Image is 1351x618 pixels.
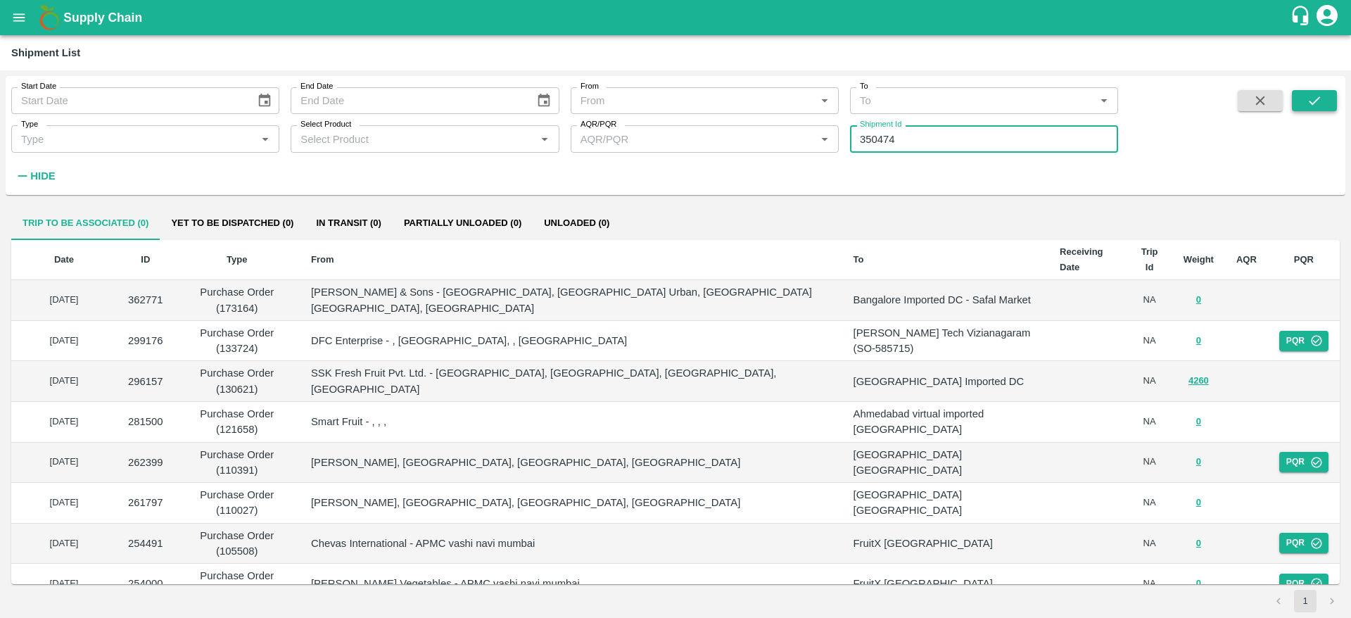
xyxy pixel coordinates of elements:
p: FruitX [GEOGRAPHIC_DATA] [854,576,1038,591]
button: 4260 [1188,373,1209,389]
b: Supply Chain [63,11,142,25]
button: 0 [1196,536,1201,552]
button: Trip to be associated (0) [11,206,160,240]
b: Receiving Date [1060,246,1103,272]
p: 254491 [128,536,163,551]
label: AQR/PQR [581,119,616,130]
p: 299176 [128,333,163,348]
p: [GEOGRAPHIC_DATA] Imported DC [854,374,1038,389]
div: customer-support [1290,5,1314,30]
td: [DATE] [11,402,117,443]
b: Weight [1184,254,1214,265]
b: To [854,254,864,265]
input: End Date [291,87,525,114]
input: Start Date [11,87,246,114]
p: 262399 [128,455,163,470]
input: To [854,92,1091,110]
b: Date [54,254,74,265]
p: Purchase Order (105173) [186,568,288,600]
label: Type [21,119,38,130]
button: Open [1095,92,1113,110]
button: Open [535,130,554,148]
td: NA [1127,443,1172,484]
input: From [575,92,811,110]
td: NA [1127,564,1172,605]
button: Open [816,92,834,110]
p: Ahmedabad virtual imported [GEOGRAPHIC_DATA] [854,406,1038,438]
td: [DATE] [11,564,117,605]
td: NA [1127,402,1172,443]
label: From [581,81,599,92]
p: Smart Fruit - , , , [311,414,831,429]
b: ID [141,254,150,265]
td: [DATE] [11,361,117,402]
div: Shipment List [11,44,80,62]
p: Purchase Order (121658) [186,406,288,438]
button: Yet to be dispatched (0) [160,206,305,240]
p: [GEOGRAPHIC_DATA] [GEOGRAPHIC_DATA] [854,447,1038,479]
td: NA [1127,524,1172,565]
div: account of current user [1314,3,1340,32]
td: [DATE] [11,483,117,524]
button: page 1 [1294,590,1317,612]
button: In transit (0) [305,206,392,240]
p: FruitX [GEOGRAPHIC_DATA] [854,536,1038,551]
p: Purchase Order (110391) [186,447,288,479]
button: Choose date [251,87,278,114]
input: Type [15,130,234,148]
input: AQR/PQR [575,130,793,148]
p: Bangalore Imported DC - Safal Market [854,292,1038,308]
p: Purchase Order (105508) [186,528,288,560]
b: Trip Id [1141,246,1158,272]
button: Hide [11,164,59,188]
p: [PERSON_NAME] & Sons - [GEOGRAPHIC_DATA], [GEOGRAPHIC_DATA] Urban, [GEOGRAPHIC_DATA] [GEOGRAPHIC_... [311,284,831,316]
p: Purchase Order (110027) [186,487,288,519]
b: From [311,254,334,265]
strong: Hide [30,170,55,182]
p: Purchase Order (130621) [186,365,288,397]
td: [DATE] [11,280,117,321]
label: Shipment Id [860,119,901,130]
p: 261797 [128,495,163,510]
label: End Date [300,81,333,92]
input: Select Product [295,130,531,148]
b: PQR [1294,254,1314,265]
label: Start Date [21,81,56,92]
button: Unloaded (0) [533,206,621,240]
p: [PERSON_NAME] Vegetables - APMC vashi navi mumbai [311,576,831,591]
button: 0 [1196,576,1201,592]
button: PQR [1279,533,1328,553]
p: [PERSON_NAME], [GEOGRAPHIC_DATA], [GEOGRAPHIC_DATA], [GEOGRAPHIC_DATA] [311,495,831,510]
button: PQR [1279,574,1328,594]
td: NA [1127,483,1172,524]
button: Open [816,130,834,148]
p: Purchase Order (173164) [186,284,288,316]
p: Purchase Order (133724) [186,325,288,357]
a: Supply Chain [63,8,1290,27]
p: Chevas International - APMC vashi navi mumbai [311,536,831,551]
button: 0 [1196,454,1201,470]
b: AQR [1236,254,1257,265]
button: Partially Unloaded (0) [393,206,533,240]
button: Open [256,130,274,148]
button: 0 [1196,292,1201,308]
button: open drawer [3,1,35,34]
p: 254000 [128,576,163,591]
nav: pagination navigation [1265,590,1345,612]
p: [GEOGRAPHIC_DATA] [GEOGRAPHIC_DATA] [854,487,1038,519]
td: [DATE] [11,524,117,565]
td: NA [1127,321,1172,362]
p: DFC Enterprise - , [GEOGRAPHIC_DATA], , [GEOGRAPHIC_DATA] [311,333,831,348]
button: 0 [1196,495,1201,511]
button: Choose date [531,87,557,114]
label: To [860,81,868,92]
p: [PERSON_NAME], [GEOGRAPHIC_DATA], [GEOGRAPHIC_DATA], [GEOGRAPHIC_DATA] [311,455,831,470]
button: PQR [1279,452,1328,472]
p: SSK Fresh Fruit Pvt. Ltd. - [GEOGRAPHIC_DATA], [GEOGRAPHIC_DATA], [GEOGRAPHIC_DATA], [GEOGRAPHIC_... [311,365,831,397]
td: NA [1127,361,1172,402]
td: [DATE] [11,321,117,362]
label: Select Product [300,119,351,130]
td: [DATE] [11,443,117,484]
button: PQR [1279,331,1328,351]
p: 362771 [128,292,163,308]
